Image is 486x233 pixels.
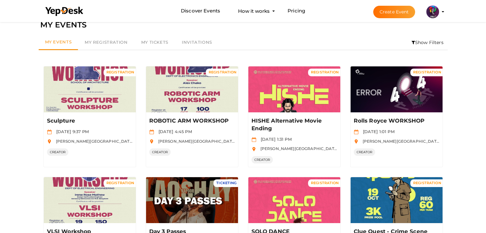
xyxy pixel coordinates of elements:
[40,19,446,31] div: MY EVENTS
[288,5,305,17] a: Pricing
[354,139,359,144] img: location.svg
[258,137,292,142] span: [DATE] 1:31 PM
[149,130,154,134] img: calendar.svg
[39,35,78,50] a: My Events
[251,137,256,142] img: calendar.svg
[182,40,212,45] span: Invitations
[373,6,415,18] button: Create Event
[149,117,233,125] p: ROBOTIC ARM WORKSHOP
[360,129,395,134] span: [DATE] 1:01 PM
[155,139,420,144] span: [PERSON_NAME][GEOGRAPHIC_DATA], [GEOGRAPHIC_DATA], [GEOGRAPHIC_DATA], [GEOGRAPHIC_DATA], [GEOGRAP...
[354,117,438,125] p: Rolls Royce WORKSHOP
[47,148,69,156] span: CREATOR
[45,39,72,44] span: My Events
[135,35,175,50] a: My Tickets
[47,139,52,144] img: location.svg
[354,148,375,156] span: CREATOR
[407,35,448,50] li: Show Filters
[149,148,171,156] span: CREATOR
[47,130,52,134] img: calendar.svg
[53,139,318,144] span: [PERSON_NAME][GEOGRAPHIC_DATA], [GEOGRAPHIC_DATA], [GEOGRAPHIC_DATA], [GEOGRAPHIC_DATA], [GEOGRAP...
[251,147,256,152] img: location.svg
[78,35,134,50] a: My Registration
[53,129,89,134] span: [DATE] 9:37 PM
[181,5,220,17] a: Discover Events
[251,117,336,132] p: HISHE Alternative Movie Ending
[149,139,154,144] img: location.svg
[155,129,192,134] span: [DATE] 4:45 PM
[47,117,131,125] p: Sculpture
[251,156,273,163] span: CREATOR
[426,5,439,18] img: 5BK8ZL5P_small.png
[85,40,127,45] span: My Registration
[175,35,219,50] a: Invitations
[354,130,359,134] img: calendar.svg
[236,5,272,17] button: How it works
[141,40,168,45] span: My Tickets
